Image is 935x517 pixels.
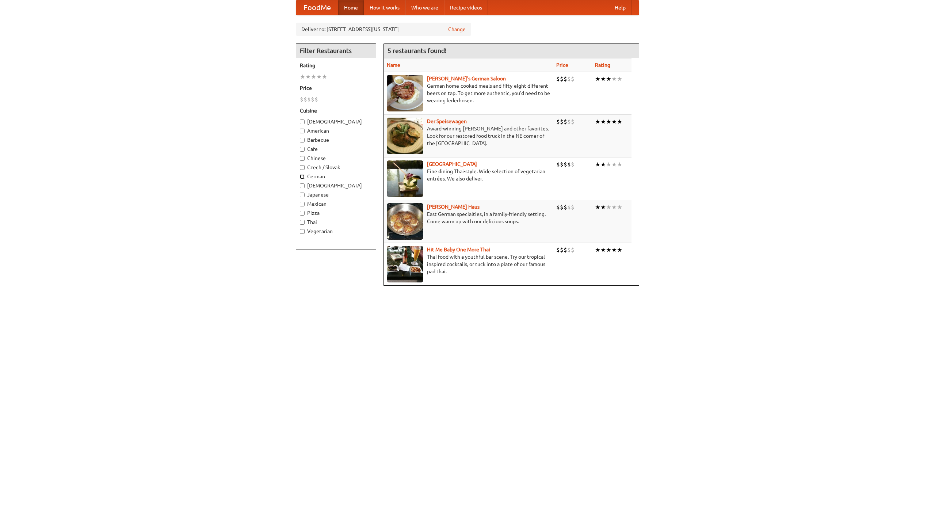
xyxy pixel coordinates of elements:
li: $ [304,95,307,103]
li: $ [571,75,575,83]
p: Thai food with a youthful bar scene. Try our tropical inspired cocktails, or tuck into a plate of... [387,253,550,275]
label: Chinese [300,155,372,162]
li: $ [556,246,560,254]
input: Vegetarian [300,229,305,234]
li: $ [314,95,318,103]
li: ★ [600,203,606,211]
a: Price [556,62,568,68]
li: ★ [611,246,617,254]
a: Help [609,0,631,15]
li: $ [556,75,560,83]
li: ★ [611,203,617,211]
li: ★ [600,75,606,83]
input: Japanese [300,193,305,197]
input: [DEMOGRAPHIC_DATA] [300,119,305,124]
li: ★ [600,118,606,126]
input: [DEMOGRAPHIC_DATA] [300,183,305,188]
li: $ [564,118,567,126]
img: satay.jpg [387,160,423,197]
ng-pluralize: 5 restaurants found! [388,47,447,54]
li: ★ [617,246,622,254]
p: East German specialties, in a family-friendly setting. Come warm up with our delicious soups. [387,210,550,225]
input: Cafe [300,147,305,152]
li: $ [560,246,564,254]
h4: Filter Restaurants [296,43,376,58]
li: $ [567,118,571,126]
a: How it works [364,0,405,15]
li: $ [556,160,560,168]
li: ★ [600,160,606,168]
li: $ [560,75,564,83]
li: $ [567,246,571,254]
input: Chinese [300,156,305,161]
li: $ [567,203,571,211]
li: $ [567,160,571,168]
li: $ [571,160,575,168]
li: $ [560,160,564,168]
label: Mexican [300,200,372,208]
li: $ [560,203,564,211]
li: ★ [606,75,611,83]
a: Who we are [405,0,444,15]
a: Rating [595,62,610,68]
h5: Rating [300,62,372,69]
li: $ [311,95,314,103]
p: Award-winning [PERSON_NAME] and other favorites. Look for our restored food truck in the NE corne... [387,125,550,147]
li: $ [556,203,560,211]
img: speisewagen.jpg [387,118,423,154]
a: [PERSON_NAME] Haus [427,204,480,210]
img: babythai.jpg [387,246,423,282]
li: ★ [606,203,611,211]
li: $ [564,203,567,211]
a: Hit Me Baby One More Thai [427,247,490,252]
a: [GEOGRAPHIC_DATA] [427,161,477,167]
label: Czech / Slovak [300,164,372,171]
li: ★ [311,73,316,81]
li: ★ [617,75,622,83]
li: $ [571,246,575,254]
input: American [300,129,305,133]
li: $ [300,95,304,103]
h5: Cuisine [300,107,372,114]
li: ★ [595,75,600,83]
a: Home [338,0,364,15]
li: ★ [595,203,600,211]
input: Barbecue [300,138,305,142]
li: ★ [305,73,311,81]
label: Thai [300,218,372,226]
label: Cafe [300,145,372,153]
li: $ [564,75,567,83]
a: [PERSON_NAME]'s German Saloon [427,76,506,81]
label: Vegetarian [300,228,372,235]
a: Recipe videos [444,0,488,15]
a: Name [387,62,400,68]
label: Barbecue [300,136,372,144]
label: American [300,127,372,134]
li: ★ [595,160,600,168]
li: ★ [611,160,617,168]
li: $ [571,203,575,211]
img: kohlhaus.jpg [387,203,423,240]
input: Czech / Slovak [300,165,305,170]
li: ★ [595,118,600,126]
li: $ [564,160,567,168]
li: ★ [322,73,327,81]
input: Thai [300,220,305,225]
input: Mexican [300,202,305,206]
li: ★ [617,203,622,211]
div: Deliver to: [STREET_ADDRESS][US_STATE] [296,23,471,36]
li: ★ [606,246,611,254]
a: Der Speisewagen [427,118,467,124]
li: ★ [606,160,611,168]
li: ★ [595,246,600,254]
li: $ [556,118,560,126]
li: ★ [611,118,617,126]
li: $ [571,118,575,126]
li: ★ [300,73,305,81]
label: Japanese [300,191,372,198]
img: esthers.jpg [387,75,423,111]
